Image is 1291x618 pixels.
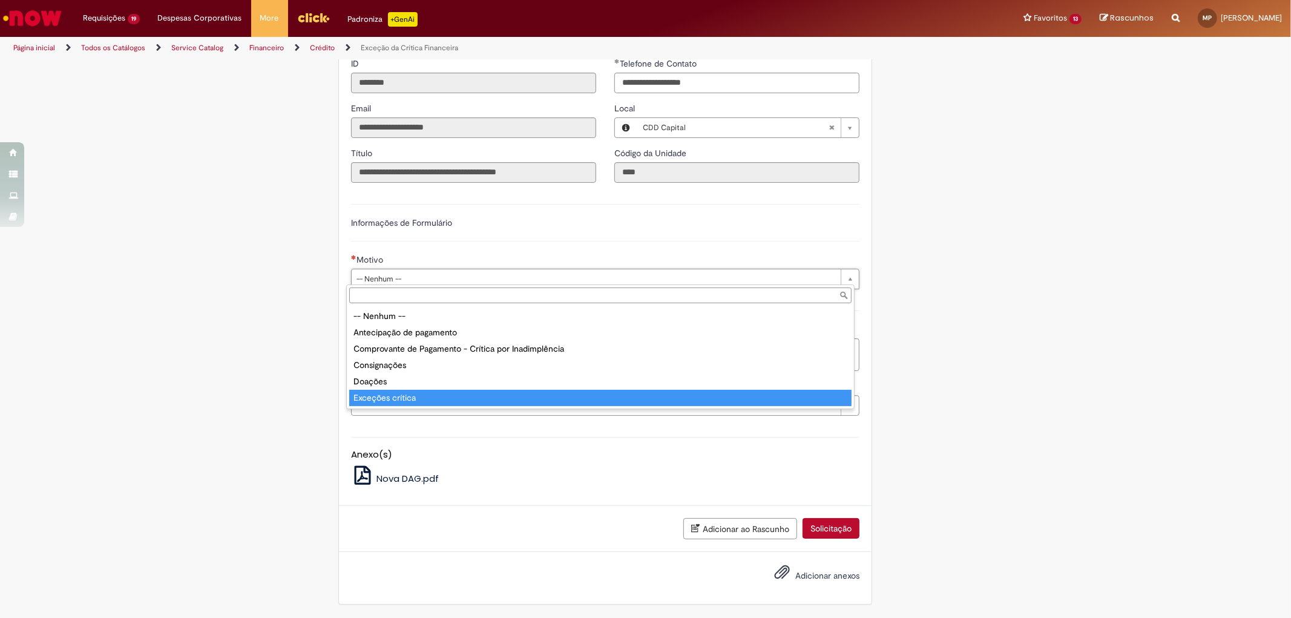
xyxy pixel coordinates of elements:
[349,357,852,373] div: Consignações
[349,373,852,390] div: Doações
[349,341,852,357] div: Comprovante de Pagamento - Crítica por Inadimplência
[349,324,852,341] div: Antecipação de pagamento
[349,308,852,324] div: -- Nenhum --
[347,306,854,409] ul: Motivo
[349,390,852,406] div: Exceções crítica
